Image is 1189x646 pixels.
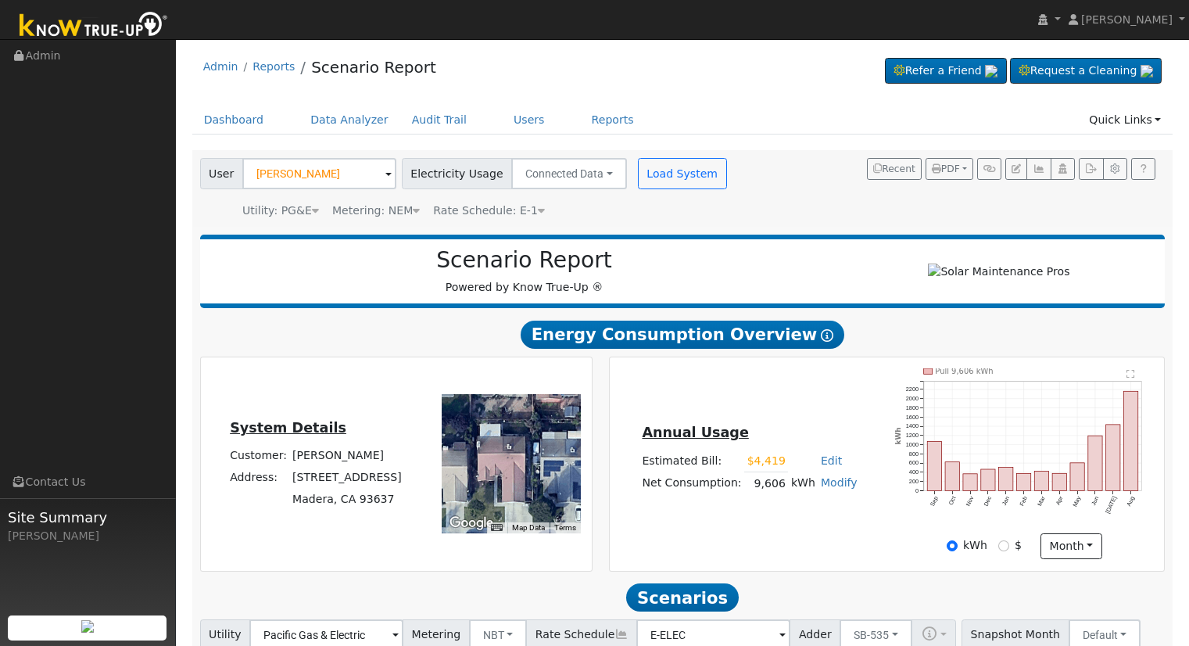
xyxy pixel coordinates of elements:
a: Modify [821,476,858,489]
label: kWh [963,537,987,554]
button: PDF [926,158,973,180]
rect: onclick="" [1124,391,1138,490]
a: Terms (opens in new tab) [554,523,576,532]
a: Open this area in Google Maps (opens a new window) [446,513,497,533]
text: kWh [895,428,903,445]
text: 1000 [906,441,919,448]
rect: onclick="" [1088,436,1102,490]
span: Electricity Usage [402,158,512,189]
div: Metering: NEM [332,203,420,219]
text: Jun [1090,495,1100,507]
text: Oct [947,495,958,506]
button: Settings [1103,158,1127,180]
img: Google [446,513,497,533]
span: User [200,158,243,189]
a: Audit Trail [400,106,478,135]
td: $4,419 [744,450,788,472]
button: month [1040,533,1102,560]
a: Users [502,106,557,135]
i: Show Help [821,329,833,342]
button: Edit User [1005,158,1027,180]
text: 2200 [906,386,919,393]
td: Madera, CA 93637 [290,489,405,511]
td: [PERSON_NAME] [290,445,405,467]
text: Sep [929,495,940,508]
a: Reports [252,60,295,73]
button: Load System [638,158,727,189]
img: retrieve [1141,65,1153,77]
text: Nov [965,495,976,508]
text: Pull 9,606 kWh [936,367,994,375]
span: Site Summary [8,507,167,528]
text:  [1126,369,1135,379]
button: Login As [1051,158,1075,180]
rect: onclick="" [981,469,995,490]
span: [PERSON_NAME] [1081,13,1173,26]
a: Quick Links [1077,106,1173,135]
text: 400 [909,468,919,476]
text: Aug [1126,495,1137,508]
button: Connected Data [511,158,627,189]
rect: onclick="" [1052,473,1066,490]
rect: onclick="" [1017,474,1031,491]
span: Alias: E1 [433,204,545,217]
a: Help Link [1131,158,1155,180]
a: Admin [203,60,238,73]
rect: onclick="" [1106,425,1120,491]
img: Solar Maintenance Pros [928,264,1069,280]
div: [PERSON_NAME] [8,528,167,544]
rect: onclick="" [1070,463,1084,491]
div: Utility: PG&E [242,203,319,219]
text: 600 [909,460,919,467]
a: Edit [821,454,842,467]
input: Select a User [242,158,396,189]
rect: onclick="" [927,441,941,490]
button: Export Interval Data [1079,158,1103,180]
div: Powered by Know True-Up ® [208,247,841,296]
td: Customer: [227,445,290,467]
a: Reports [580,106,646,135]
rect: onclick="" [945,462,959,491]
input: kWh [947,540,958,551]
h2: Scenario Report [216,247,833,274]
text: 200 [909,478,919,485]
u: Annual Usage [642,425,748,440]
text: Apr [1055,495,1065,507]
a: Data Analyzer [299,106,400,135]
button: Multi-Series Graph [1026,158,1051,180]
rect: onclick="" [963,474,977,491]
label: $ [1015,537,1022,554]
a: Refer a Friend [885,58,1007,84]
button: Map Data [512,522,545,533]
img: Know True-Up [12,9,176,44]
text: May [1072,495,1083,508]
img: retrieve [81,620,94,633]
a: Scenario Report [311,58,436,77]
text: Mar [1037,495,1048,508]
span: Energy Consumption Overview [521,321,844,349]
td: kWh [788,472,818,495]
span: PDF [932,163,960,174]
span: Scenarios [626,583,738,612]
text: 1400 [906,422,919,429]
td: [STREET_ADDRESS] [290,467,405,489]
button: Generate Report Link [977,158,1001,180]
td: Address: [227,467,290,489]
text: 1800 [906,404,919,411]
text: 2000 [906,395,919,402]
text: Feb [1019,495,1029,507]
rect: onclick="" [999,467,1013,490]
rect: onclick="" [1035,471,1049,490]
img: retrieve [985,65,997,77]
td: 9,606 [744,472,788,495]
a: Dashboard [192,106,276,135]
text: Jan [1001,495,1011,507]
text: 0 [915,487,919,494]
td: Estimated Bill: [639,450,744,472]
td: Net Consumption: [639,472,744,495]
text: 800 [909,450,919,458]
text: 1600 [906,414,919,421]
button: Keyboard shortcuts [491,522,502,533]
text: 1200 [906,432,919,439]
input: $ [998,540,1009,551]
